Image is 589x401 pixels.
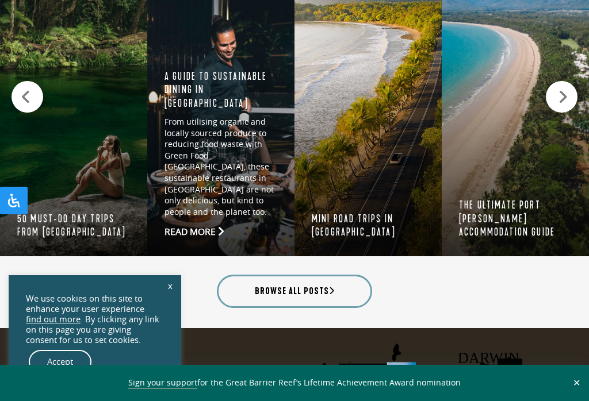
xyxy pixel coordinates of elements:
[128,377,197,389] a: Sign your support
[162,273,178,298] a: x
[7,194,21,207] svg: Open Accessibility Panel
[217,275,372,308] a: Browse all posts
[26,314,81,325] a: find out more
[29,350,91,374] a: Accept
[128,377,461,389] span: for the Great Barrier Reef’s Lifetime Achievement Award nomination
[458,349,519,367] text: DARWIN
[570,377,583,388] button: Close
[26,294,164,345] div: We use cookies on this site to enhance your user experience . By clicking any link on this page y...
